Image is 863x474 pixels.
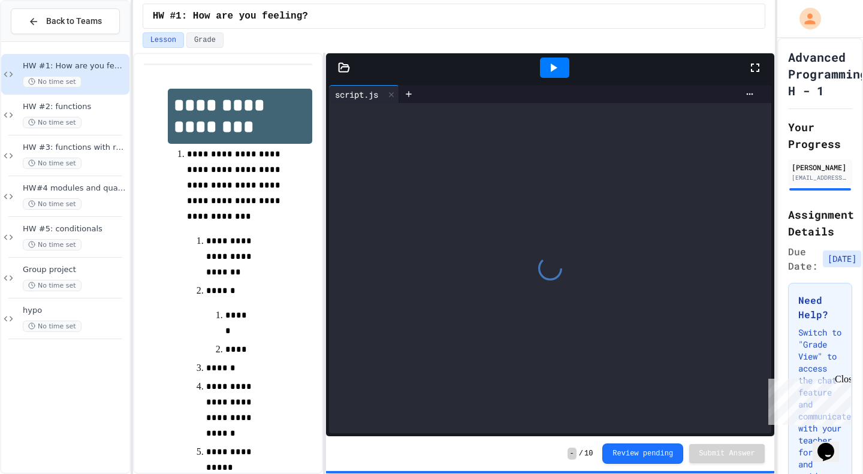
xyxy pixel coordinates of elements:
[186,32,224,48] button: Grade
[23,158,82,169] span: No time set
[23,102,127,112] span: HW #2: functions
[689,444,765,463] button: Submit Answer
[329,88,384,101] div: script.js
[798,293,842,322] h3: Need Help?
[329,85,399,103] div: script.js
[579,449,583,458] span: /
[787,5,824,32] div: My Account
[23,183,127,194] span: HW#4 modules and quadratic equation
[23,306,127,316] span: hypo
[764,374,851,425] iframe: chat widget
[11,8,120,34] button: Back to Teams
[5,5,83,76] div: Chat with us now!Close
[23,239,82,250] span: No time set
[46,15,102,28] span: Back to Teams
[143,32,184,48] button: Lesson
[568,448,577,460] span: -
[23,265,127,275] span: Group project
[23,198,82,210] span: No time set
[788,244,818,273] span: Due Date:
[23,224,127,234] span: HW #5: conditionals
[23,61,127,71] span: HW #1: How are you feeling?
[792,162,849,173] div: [PERSON_NAME]
[23,76,82,87] span: No time set
[584,449,593,458] span: 10
[153,9,308,23] span: HW #1: How are you feeling?
[823,250,861,267] span: [DATE]
[792,173,849,182] div: [EMAIL_ADDRESS][DOMAIN_NAME]
[699,449,755,458] span: Submit Answer
[813,426,851,462] iframe: chat widget
[23,117,82,128] span: No time set
[23,321,82,332] span: No time set
[788,206,852,240] h2: Assignment Details
[602,443,683,464] button: Review pending
[23,280,82,291] span: No time set
[23,143,127,153] span: HW #3: functions with return
[788,119,852,152] h2: Your Progress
